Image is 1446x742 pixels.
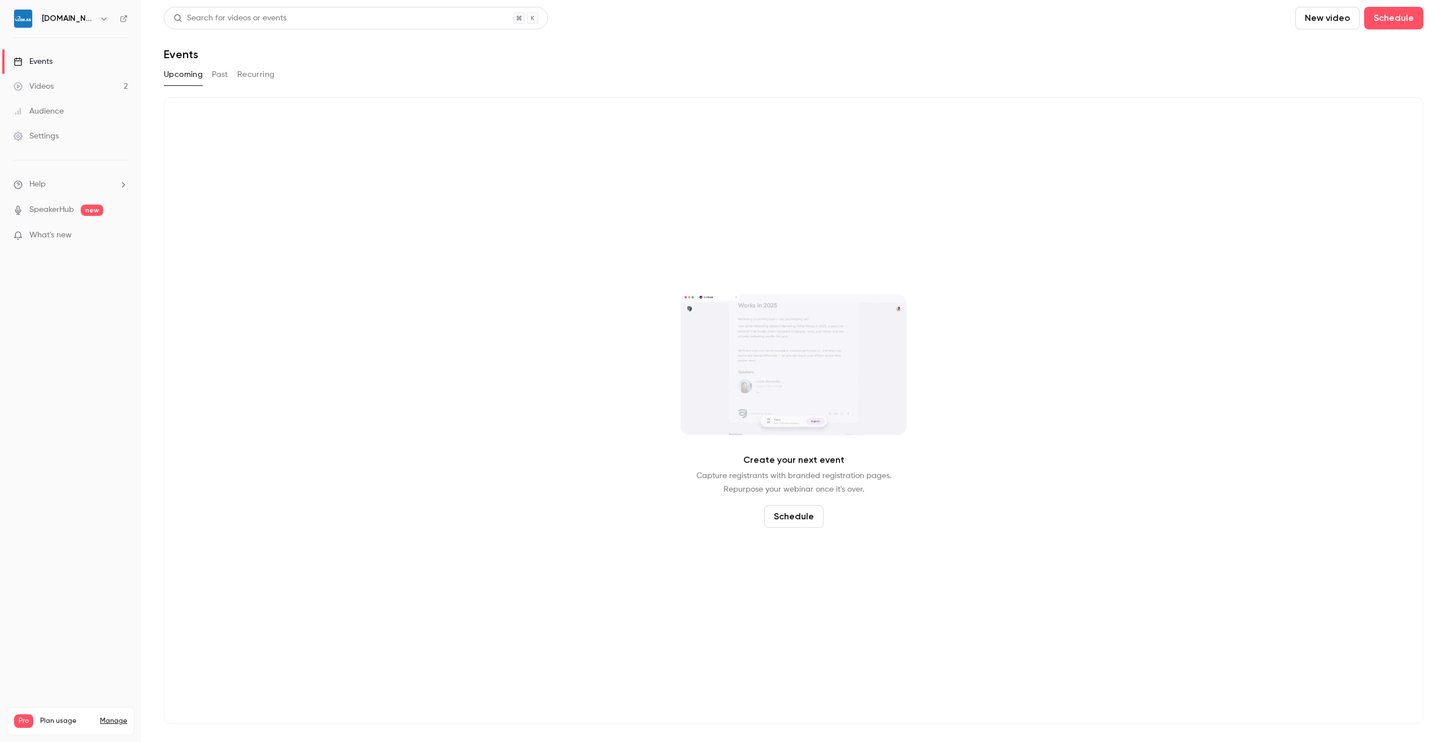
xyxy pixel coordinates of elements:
[14,56,53,67] div: Events
[29,179,46,190] span: Help
[1295,7,1360,29] button: New video
[81,205,103,216] span: new
[42,13,95,24] h6: [DOMAIN_NAME]
[14,131,59,142] div: Settings
[14,81,54,92] div: Videos
[743,453,844,467] p: Create your next event
[29,204,74,216] a: SpeakerHub
[212,66,228,84] button: Past
[14,10,32,28] img: CIM.AS
[14,179,128,190] li: help-dropdown-opener
[696,469,891,496] p: Capture registrants with branded registration pages. Repurpose your webinar once it's over.
[14,714,33,728] span: Pro
[164,47,198,61] h1: Events
[237,66,275,84] button: Recurring
[1364,7,1423,29] button: Schedule
[29,229,72,241] span: What's new
[764,505,824,528] button: Schedule
[164,66,203,84] button: Upcoming
[100,717,127,726] a: Manage
[173,12,286,24] div: Search for videos or events
[14,106,64,117] div: Audience
[40,717,93,726] span: Plan usage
